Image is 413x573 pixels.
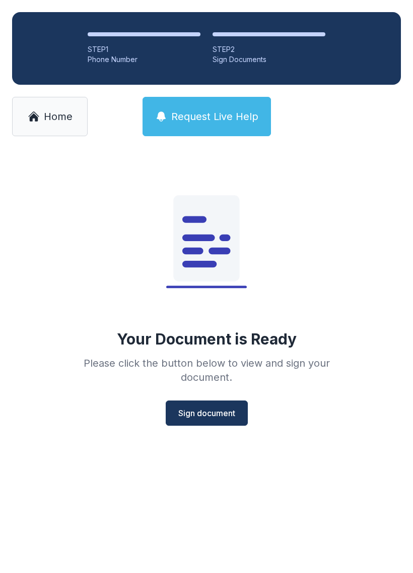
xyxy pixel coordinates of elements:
[88,54,200,65] div: Phone Number
[61,356,352,384] div: Please click the button below to view and sign your document.
[44,109,73,124] span: Home
[117,330,297,348] div: Your Document is Ready
[88,44,200,54] div: STEP 1
[213,54,325,65] div: Sign Documents
[178,407,235,419] span: Sign document
[213,44,325,54] div: STEP 2
[171,109,258,124] span: Request Live Help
